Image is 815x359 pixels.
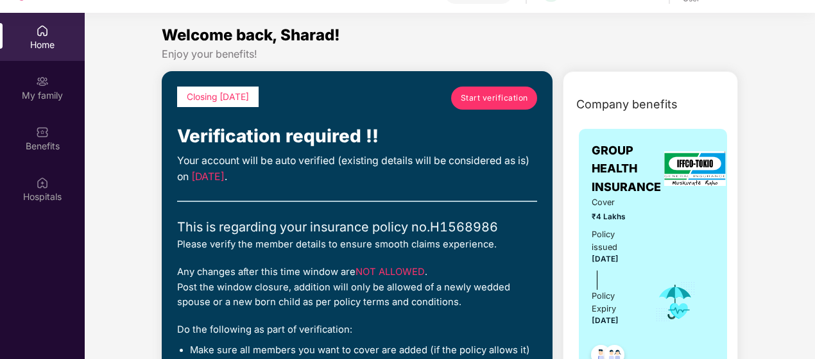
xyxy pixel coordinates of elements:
span: GROUP HEALTH INSURANCE [592,142,661,196]
img: icon [655,281,696,323]
div: Verification required !! [177,122,537,151]
div: This is regarding your insurance policy no. H1568986 [177,217,537,237]
span: ₹4 Lakhs [592,211,637,223]
li: Make sure all members you want to cover are added (if the policy allows it) [190,344,537,357]
span: [DATE] [592,316,619,325]
img: svg+xml;base64,PHN2ZyBpZD0iSG9zcGl0YWxzIiB4bWxucz0iaHR0cDovL3d3dy53My5vcmcvMjAwMC9zdmciIHdpZHRoPS... [36,176,49,189]
span: [DATE] [592,255,619,263]
div: Policy Expiry [592,290,637,315]
img: svg+xml;base64,PHN2ZyBpZD0iSG9tZSIgeG1sbnM9Imh0dHA6Ly93d3cudzMub3JnLzIwMDAvc3ZnIiB3aWR0aD0iMjAiIG... [36,24,49,37]
div: Enjoy your benefits! [162,47,738,61]
span: Cover [592,196,637,209]
div: Any changes after this time window are . Post the window closure, addition will only be allowed o... [177,265,537,310]
img: svg+xml;base64,PHN2ZyBpZD0iQmVuZWZpdHMiIHhtbG5zPSJodHRwOi8vd3d3LnczLm9yZy8yMDAwL3N2ZyIgd2lkdGg9Ij... [36,126,49,138]
div: Policy issued [592,228,637,254]
a: Start verification [451,87,537,110]
span: Welcome back, Sharad! [162,26,340,44]
span: Start verification [461,92,528,104]
span: Closing [DATE] [187,92,249,102]
img: insurerLogo [664,151,726,186]
div: Do the following as part of verification: [177,322,537,337]
span: Company benefits [576,96,678,113]
div: Your account will be auto verified (existing details will be considered as is) on . [177,153,537,185]
span: [DATE] [191,171,225,183]
span: NOT ALLOWED [356,266,425,278]
img: svg+xml;base64,PHN2ZyB3aWR0aD0iMjAiIGhlaWdodD0iMjAiIHZpZXdCb3g9IjAgMCAyMCAyMCIgZmlsbD0ibm9uZSIgeG... [36,75,49,88]
div: Please verify the member details to ensure smooth claims experience. [177,237,537,252]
